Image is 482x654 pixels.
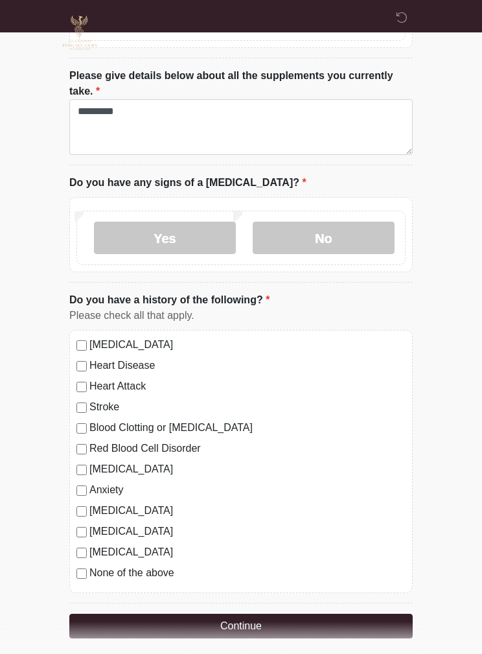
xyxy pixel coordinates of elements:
[89,399,406,415] label: Stroke
[76,548,87,558] input: [MEDICAL_DATA]
[89,565,406,581] label: None of the above
[76,465,87,475] input: [MEDICAL_DATA]
[76,444,87,454] input: Red Blood Cell Disorder
[69,292,270,308] label: Do you have a history of the following?
[89,461,406,477] label: [MEDICAL_DATA]
[89,503,406,519] label: [MEDICAL_DATA]
[69,308,413,323] div: Please check all that apply.
[89,420,406,436] label: Blood Clotting or [MEDICAL_DATA]
[76,361,87,371] input: Heart Disease
[89,441,406,456] label: Red Blood Cell Disorder
[76,382,87,392] input: Heart Attack
[76,485,87,496] input: Anxiety
[76,568,87,579] input: None of the above
[89,544,406,560] label: [MEDICAL_DATA]
[76,403,87,413] input: Stroke
[76,423,87,434] input: Blood Clotting or [MEDICAL_DATA]
[253,222,395,254] label: No
[69,614,413,638] button: Continue
[76,340,87,351] input: [MEDICAL_DATA]
[89,358,406,373] label: Heart Disease
[76,506,87,517] input: [MEDICAL_DATA]
[89,337,406,353] label: [MEDICAL_DATA]
[76,527,87,537] input: [MEDICAL_DATA]
[89,482,406,498] label: Anxiety
[69,68,413,99] label: Please give details below about all the supplements you currently take.
[94,222,236,254] label: Yes
[69,175,306,191] label: Do you have any signs of a [MEDICAL_DATA]?
[89,379,406,394] label: Heart Attack
[89,524,406,539] label: [MEDICAL_DATA]
[56,10,103,56] img: Diamond Phoenix Drips IV Hydration Logo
